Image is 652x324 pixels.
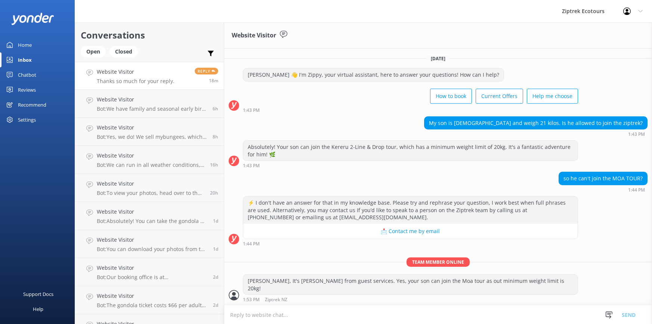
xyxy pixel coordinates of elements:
[243,297,260,302] strong: 1:53 PM
[430,89,472,104] button: How to book
[18,97,46,112] div: Recommend
[424,117,647,129] div: My son is [DEMOGRAPHIC_DATA] and weigh 21 kilos. Is he allowed to join the ziptrek?
[75,202,224,230] a: Website VisitorBot:Absolutely! You can take the gondola up to [PERSON_NAME][GEOGRAPHIC_DATA], enj...
[243,108,260,113] strong: 1:43 PM
[33,302,43,317] div: Help
[243,196,578,224] div: ⚡ I don't have an answer for that in my knowledge base. Please try and rephrase your question, I ...
[628,132,645,137] strong: 1:43 PM
[18,112,36,127] div: Settings
[407,257,470,267] span: Team member online
[213,134,218,140] span: Sep 05 2025 06:24am (UTC +12:00) Pacific/Auckland
[628,188,645,192] strong: 1:44 PM
[97,292,207,300] h4: Website Visitor
[23,287,53,302] div: Support Docs
[75,62,224,90] a: Website VisitorThanks so much for your reply.Reply18m
[109,47,142,55] a: Closed
[18,52,32,67] div: Inbox
[97,218,207,224] p: Bot: Absolutely! You can take the gondola up to [PERSON_NAME][GEOGRAPHIC_DATA], enjoy some luge r...
[209,77,218,84] span: Sep 05 2025 02:19pm (UTC +12:00) Pacific/Auckland
[243,224,578,239] button: 📩 Contact me by email
[97,236,207,244] h4: Website Visitor
[97,180,204,188] h4: Website Visitor
[11,13,54,25] img: yonder-white-logo.png
[243,163,578,168] div: Sep 05 2025 01:43pm (UTC +12:00) Pacific/Auckland
[97,208,207,216] h4: Website Visitor
[81,46,106,57] div: Open
[243,163,260,168] strong: 1:43 PM
[75,258,224,286] a: Website VisitorBot:Our booking office is at [STREET_ADDRESS]. The tour itself starts at our [GEOG...
[213,246,218,252] span: Sep 03 2025 07:40pm (UTC +12:00) Pacific/Auckland
[97,190,204,196] p: Bot: To view your photos, head over to the My Photos Page on our website and select the exact dat...
[75,146,224,174] a: Website VisitorBot:We can run in all weather conditions, including windy days! If severe weather ...
[213,274,218,280] span: Sep 03 2025 07:08am (UTC +12:00) Pacific/Auckland
[243,241,578,246] div: Sep 05 2025 01:44pm (UTC +12:00) Pacific/Auckland
[97,134,207,140] p: Bot: Yes, we do! We sell mybungees, which are straps for your phone, at our Treehouse or our shop...
[97,68,174,76] h4: Website Visitor
[243,141,578,161] div: Absolutely! Your son can join the Kereru 2-Line & Drop tour, which has a minimum weight limit of ...
[18,67,36,82] div: Chatbot
[243,107,578,113] div: Sep 05 2025 01:43pm (UTC +12:00) Pacific/Auckland
[75,118,224,146] a: Website VisitorBot:Yes, we do! We sell mybungees, which are straps for your phone, at our Treehou...
[18,37,32,52] div: Home
[97,264,207,272] h4: Website Visitor
[426,55,450,62] span: [DATE]
[232,31,276,40] h3: Website Visitor
[97,123,207,132] h4: Website Visitor
[81,47,109,55] a: Open
[97,162,204,168] p: Bot: We can run in all weather conditions, including windy days! If severe weather ever requires ...
[75,174,224,202] a: Website VisitorBot:To view your photos, head over to the My Photos Page on our website and select...
[210,190,218,196] span: Sep 04 2025 05:44pm (UTC +12:00) Pacific/Auckland
[243,68,504,81] div: [PERSON_NAME] 👋 I'm Zippy, your virtual assistant, here to answer your questions! How can I help?
[559,172,647,185] div: so he can't join the MOA TOUR?
[97,302,207,309] p: Bot: The gondola ticket costs $66 per adult and $46 per youth. You can purchase your tickets onli...
[265,297,287,302] span: Ziptrek NZ
[109,46,138,57] div: Closed
[476,89,523,104] button: Current Offers
[97,106,207,112] p: Bot: We have family and seasonal early bird discounts available, which can change throughout the ...
[97,274,207,281] p: Bot: Our booking office is at [STREET_ADDRESS]. The tour itself starts at our [GEOGRAPHIC_DATA], ...
[243,242,260,246] strong: 1:44 PM
[559,187,648,192] div: Sep 05 2025 01:44pm (UTC +12:00) Pacific/Auckland
[81,28,218,42] h2: Conversations
[97,152,204,160] h4: Website Visitor
[18,82,36,97] div: Reviews
[75,230,224,258] a: Website VisitorBot:You can download your photos from the My Photos Page on our website. Just sele...
[195,68,218,74] span: Reply
[210,162,218,168] span: Sep 04 2025 09:42pm (UTC +12:00) Pacific/Auckland
[424,131,648,137] div: Sep 05 2025 01:43pm (UTC +12:00) Pacific/Auckland
[213,218,218,224] span: Sep 03 2025 11:19pm (UTC +12:00) Pacific/Auckland
[213,302,218,308] span: Sep 02 2025 09:42pm (UTC +12:00) Pacific/Auckland
[243,297,578,302] div: Sep 05 2025 01:53pm (UTC +12:00) Pacific/Auckland
[97,78,174,85] p: Thanks so much for your reply.
[97,95,207,104] h4: Website Visitor
[243,275,578,294] div: [PERSON_NAME], It's [PERSON_NAME] from guest services. Yes, your son can join the Moa tour as out...
[97,246,207,253] p: Bot: You can download your photos from the My Photos Page on our website. Just select the exact d...
[75,90,224,118] a: Website VisitorBot:We have family and seasonal early bird discounts available, which can change t...
[75,286,224,314] a: Website VisitorBot:The gondola ticket costs $66 per adult and $46 per youth. You can purchase you...
[527,89,578,104] button: Help me choose
[213,106,218,112] span: Sep 05 2025 07:54am (UTC +12:00) Pacific/Auckland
